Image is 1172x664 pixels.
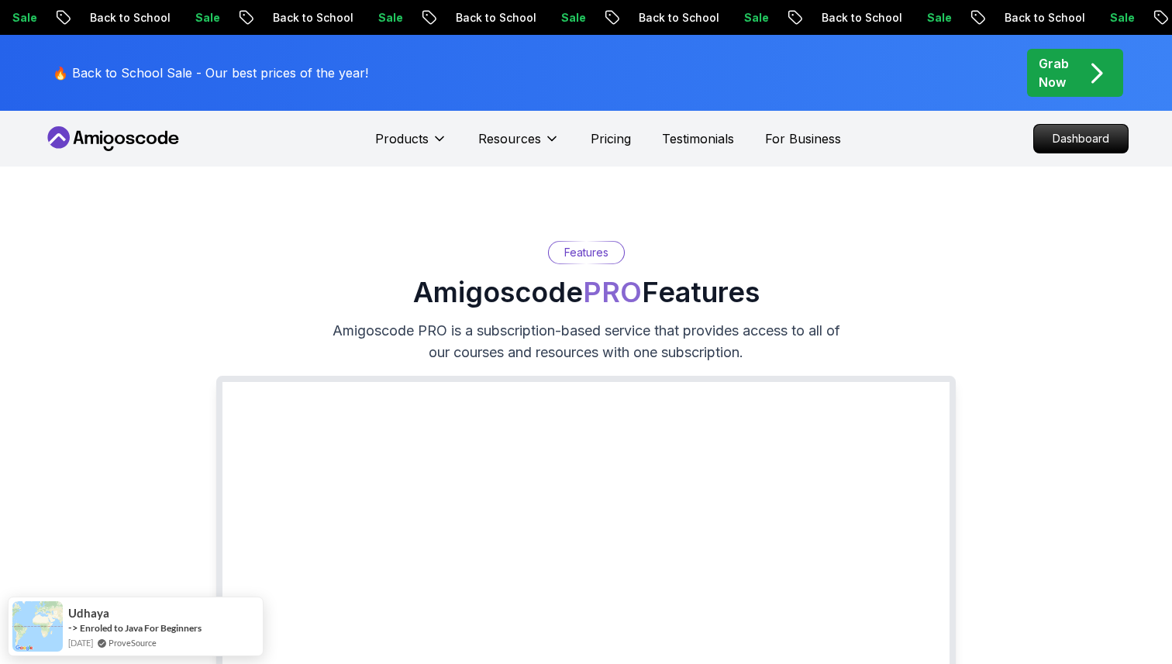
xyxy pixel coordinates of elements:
[515,10,564,26] p: Sale
[1034,125,1128,153] p: Dashboard
[564,245,608,260] p: Features
[149,10,198,26] p: Sale
[53,64,368,82] p: 🔥 Back to School Sale - Our best prices of the year!
[1033,124,1129,153] a: Dashboard
[375,129,429,148] p: Products
[958,10,1063,26] p: Back to School
[881,10,930,26] p: Sale
[68,621,78,634] span: ->
[43,10,149,26] p: Back to School
[332,10,381,26] p: Sale
[68,636,93,649] span: [DATE]
[109,636,157,649] a: ProveSource
[1063,10,1113,26] p: Sale
[775,10,881,26] p: Back to School
[478,129,541,148] p: Resources
[662,129,734,148] a: Testimonials
[12,601,63,652] img: provesource social proof notification image
[409,10,515,26] p: Back to School
[375,129,447,160] button: Products
[583,275,642,309] span: PRO
[765,129,841,148] a: For Business
[592,10,698,26] p: Back to School
[478,129,560,160] button: Resources
[698,10,747,26] p: Sale
[1039,54,1069,91] p: Grab Now
[80,622,202,634] a: Enroled to Java For Beginners
[413,277,760,308] h2: Amigoscode Features
[68,607,109,620] span: Udhaya
[226,10,332,26] p: Back to School
[591,129,631,148] a: Pricing
[326,320,846,363] p: Amigoscode PRO is a subscription-based service that provides access to all of our courses and res...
